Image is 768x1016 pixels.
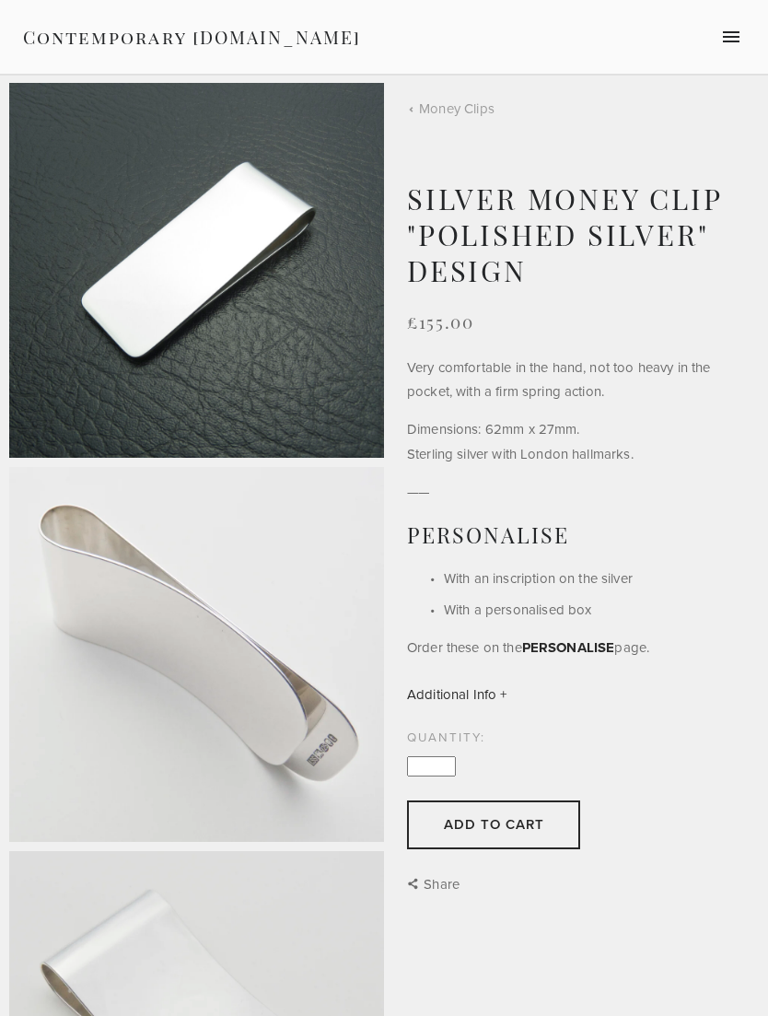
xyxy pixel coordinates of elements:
input: Quantity [407,756,456,777]
h1: Contemporary [DOMAIN_NAME] [23,18,361,55]
div: Quantity: [407,730,745,745]
a: Money Clips [407,97,745,121]
div: Add To Cart [407,800,580,849]
img: P1160228.jpg [9,83,384,458]
div: Share [407,872,460,896]
a: PERSONALISE [522,637,615,657]
p: —— [407,480,745,504]
h2: Personalise [407,521,745,548]
div: Add To Cart [444,816,544,834]
p: With an inscription on the silver [444,566,745,590]
p: With a personalised box [444,598,745,622]
img: P1160262_Leo04.jpg [9,467,384,842]
p: Order these on the page. [407,636,745,660]
h1: Silver Money Clip "Polished Silver" design [407,181,745,287]
p: Dimensions: 62mm x 27mm. Sterling silver with London hallmarks. [407,417,745,466]
div: £155.00 [407,311,745,333]
p: Very comfortable in the hand, not too heavy in the pocket, with a firm spring action. [407,356,745,404]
